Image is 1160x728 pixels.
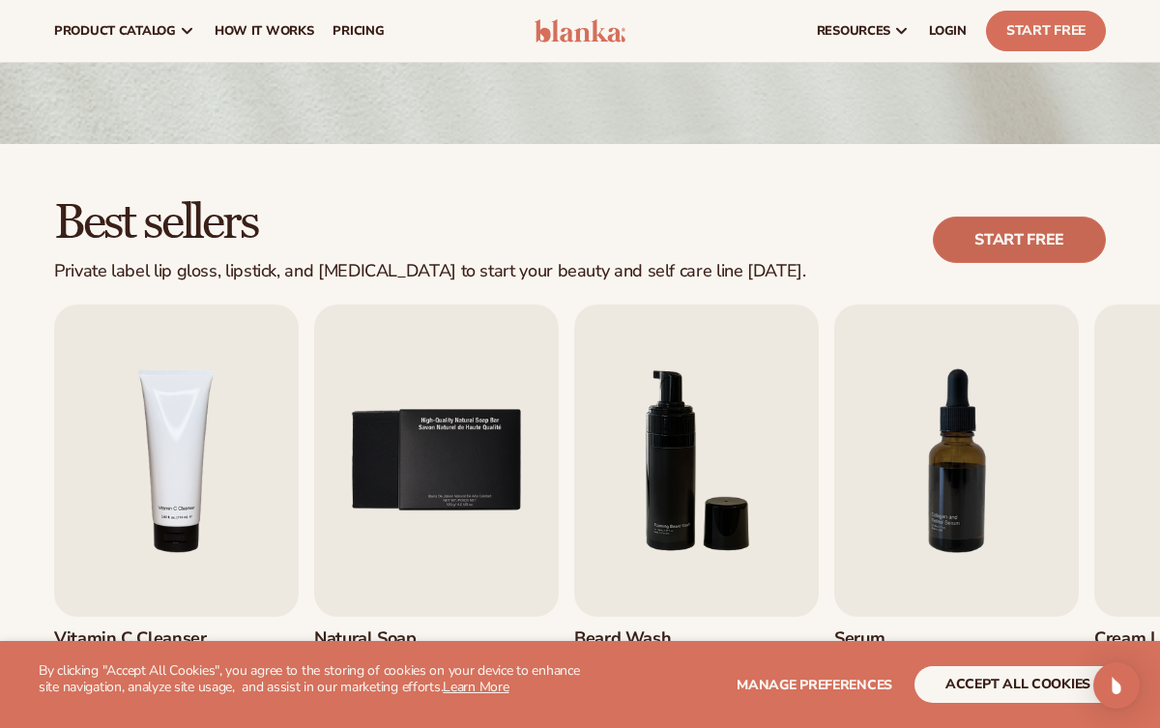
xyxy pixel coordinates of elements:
a: 5 / 9 [314,305,559,710]
h3: Beard Wash [574,628,693,650]
a: Start free [933,217,1106,263]
div: Open Intercom Messenger [1093,662,1140,709]
a: 4 / 9 [54,305,299,710]
span: How It Works [215,23,314,39]
span: pricing [333,23,384,39]
button: Manage preferences [737,666,892,703]
span: LOGIN [929,23,967,39]
h3: Serum [834,628,953,650]
a: 7 / 9 [834,305,1079,710]
img: logo [535,19,625,43]
a: Start Free [986,11,1106,51]
a: 6 / 9 [574,305,819,710]
button: accept all cookies [914,666,1121,703]
h2: Best sellers [54,198,806,249]
span: Manage preferences [737,676,892,694]
span: resources [817,23,890,39]
h3: Vitamin C Cleanser [54,628,207,650]
p: By clicking "Accept All Cookies", you agree to the storing of cookies on your device to enhance s... [39,663,580,696]
a: Learn More [443,678,508,696]
h3: Natural Soap [314,628,433,650]
div: Private label lip gloss, lipstick, and [MEDICAL_DATA] to start your beauty and self care line [DA... [54,261,806,282]
span: product catalog [54,23,176,39]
